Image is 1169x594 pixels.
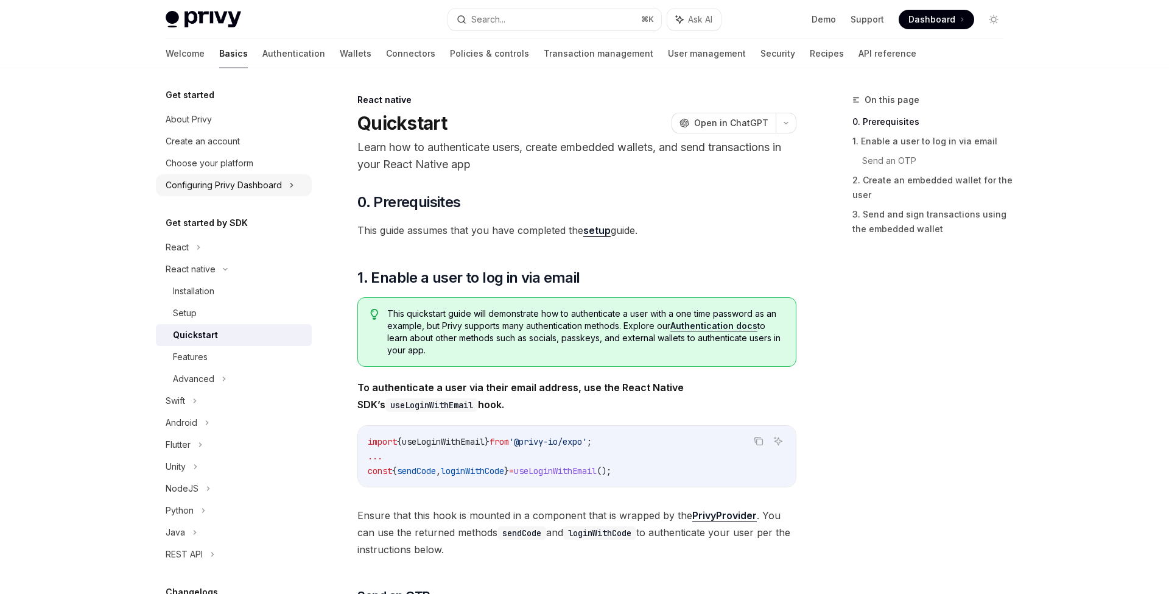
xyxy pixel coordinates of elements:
a: Authentication docs [670,320,757,331]
span: useLoginWithEmail [514,465,597,476]
span: 0. Prerequisites [357,193,460,212]
div: Flutter [166,437,191,452]
div: Configuring Privy Dashboard [166,178,282,193]
a: Security [760,39,795,68]
span: sendCode [397,465,436,476]
button: Toggle dark mode [984,10,1003,29]
svg: Tip [370,309,379,320]
h5: Get started [166,88,214,102]
span: , [436,465,441,476]
a: Features [156,346,312,368]
span: '@privy-io/expo' [509,436,587,447]
span: const [368,465,392,476]
div: React native [166,262,216,277]
span: ; [587,436,592,447]
a: PrivyProvider [692,509,757,522]
div: Search... [471,12,505,27]
div: Choose your platform [166,156,253,171]
img: light logo [166,11,241,28]
code: useLoginWithEmail [385,398,478,412]
div: Quickstart [173,328,218,342]
a: Quickstart [156,324,312,346]
div: Python [166,503,194,518]
div: Installation [173,284,214,299]
div: NodeJS [166,481,198,496]
div: Advanced [173,372,214,386]
a: Choose your platform [156,152,312,174]
a: Create an account [156,130,312,152]
code: sendCode [497,526,546,540]
span: This guide assumes that you have completed the guide. [357,222,796,239]
div: Create an account [166,134,240,149]
span: loginWithCode [441,465,504,476]
span: (); [597,465,611,476]
a: Basics [219,39,248,68]
a: Authentication [262,39,325,68]
div: Swift [166,394,185,408]
div: Unity [166,459,186,474]
span: Ensure that this hook is mounted in a component that is wrapped by the . You can use the returned... [357,507,796,558]
strong: To authenticate a user via their email address, use the React Native SDK’s hook. [357,381,684,411]
div: React native [357,94,796,106]
a: Policies & controls [450,39,529,68]
button: Copy the contents from the code block [751,433,767,449]
div: About Privy [166,112,212,127]
span: Open in ChatGPT [694,117,768,129]
div: Setup [173,306,197,320]
div: REST API [166,547,203,562]
button: Ask AI [770,433,786,449]
a: About Privy [156,108,312,130]
div: Android [166,415,197,430]
div: Features [173,350,208,364]
span: This quickstart guide will demonstrate how to authenticate a user with a one time password as an ... [387,308,784,356]
a: User management [668,39,746,68]
button: Search...⌘K [448,9,661,30]
a: 1. Enable a user to log in via email [852,132,1013,151]
h5: Get started by SDK [166,216,248,230]
button: Open in ChatGPT [672,113,776,133]
a: setup [583,224,611,237]
a: 2. Create an embedded wallet for the user [852,171,1013,205]
a: Recipes [810,39,844,68]
a: Connectors [386,39,435,68]
p: Learn how to authenticate users, create embedded wallets, and send transactions in your React Nat... [357,139,796,173]
a: 3. Send and sign transactions using the embedded wallet [852,205,1013,239]
span: } [485,436,490,447]
a: Dashboard [899,10,974,29]
span: import [368,436,397,447]
span: } [504,465,509,476]
span: On this page [865,93,919,107]
button: Ask AI [667,9,721,30]
a: Installation [156,280,312,302]
span: ⌘ K [641,15,654,24]
a: Support [851,13,884,26]
a: Setup [156,302,312,324]
a: Wallets [340,39,371,68]
span: Ask AI [688,13,712,26]
span: useLoginWithEmail [402,436,485,447]
span: Dashboard [908,13,955,26]
span: { [397,436,402,447]
h1: Quickstart [357,112,448,134]
span: = [509,465,514,476]
a: Welcome [166,39,205,68]
div: React [166,240,189,255]
a: Demo [812,13,836,26]
span: ... [368,451,382,462]
span: 1. Enable a user to log in via email [357,268,580,288]
a: Transaction management [544,39,653,68]
a: API reference [858,39,916,68]
span: { [392,465,397,476]
div: Java [166,525,185,540]
code: loginWithCode [563,526,636,540]
a: 0. Prerequisites [852,112,1013,132]
a: Send an OTP [862,151,1013,171]
span: from [490,436,509,447]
